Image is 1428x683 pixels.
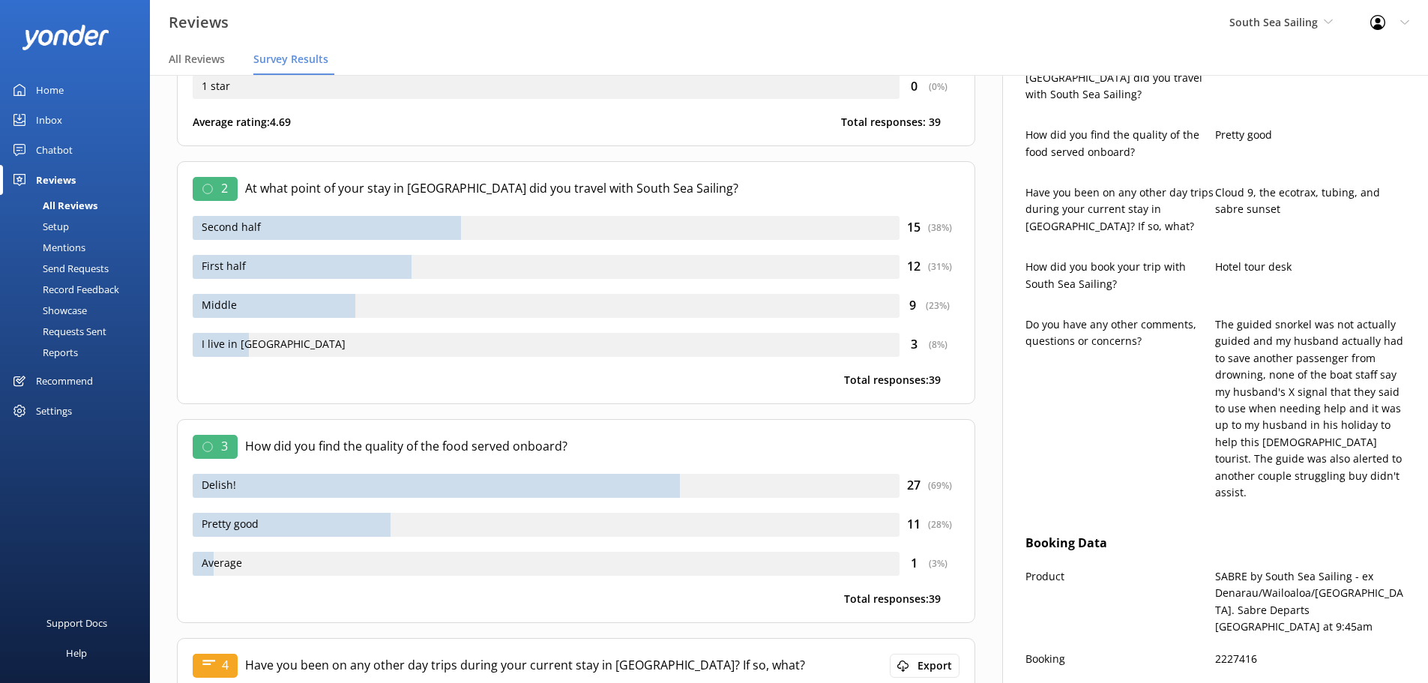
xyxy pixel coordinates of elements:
div: Home [36,75,64,105]
div: 3 [900,335,959,355]
p: The guided snorkel was not actually guided and my husband actually had to save another passenger ... [1215,316,1406,501]
p: Pretty good [1215,127,1406,143]
a: Showcase [9,300,150,321]
div: 1 star [193,75,900,99]
p: 2227416 [1215,651,1406,667]
div: Help [66,638,87,668]
div: Settings [36,396,72,426]
a: Send Requests [9,258,150,279]
div: 12 [900,257,959,277]
p: Do you have any other comments, questions or concerns? [1025,316,1216,350]
span: Survey Results [253,52,328,67]
p: Total responses: 39 [841,114,941,130]
div: ( 28 %) [928,517,952,532]
div: Showcase [9,300,87,321]
p: At what point of your stay in [GEOGRAPHIC_DATA] did you travel with South Sea Sailing? [245,179,959,199]
p: Hotel tour desk [1215,259,1406,275]
a: Requests Sent [9,321,150,342]
div: Inbox [36,105,62,135]
p: Have you been on any other day trips during your current stay in [GEOGRAPHIC_DATA]? If so, what? [245,656,890,676]
div: ( 31 %) [928,259,952,274]
p: How did you book your trip with South Sea Sailing? [1025,259,1216,292]
div: Send Requests [9,258,109,279]
div: ( 8 %) [929,337,948,352]
h3: Reviews [169,10,229,34]
p: At what point of your stay in [GEOGRAPHIC_DATA] did you travel with South Sea Sailing? [1025,52,1216,103]
div: Middle [193,294,900,318]
div: Reports [9,342,78,363]
div: Average [193,552,900,576]
div: 0 [900,77,959,97]
img: yonder-white-logo.png [22,25,109,49]
p: Total responses: 39 [844,372,941,388]
div: Recommend [36,366,93,396]
div: All Reviews [9,195,97,216]
div: Second half [193,216,900,240]
a: Mentions [9,237,150,258]
div: ( 3 %) [929,556,948,571]
a: Reports [9,342,150,363]
div: ( 69 %) [928,478,952,493]
div: 1 [900,554,959,574]
a: Record Feedback [9,279,150,300]
div: I live in [GEOGRAPHIC_DATA] [193,333,900,357]
p: How did you find the quality of the food served onboard? [1025,127,1216,160]
div: 3 [193,435,238,459]
p: Cloud 9, the ecotrax, tubing, and sabre sunset [1215,184,1406,218]
div: ( 0 %) [929,79,948,94]
p: How did you find the quality of the food served onboard? [245,437,959,457]
p: Product [1025,568,1216,636]
div: 27 [900,476,959,496]
div: Requests Sent [9,321,106,342]
p: Booking [1025,651,1216,667]
div: Mentions [9,237,85,258]
a: Export [918,658,952,674]
div: 4 [193,654,238,678]
div: Setup [9,216,69,237]
div: Record Feedback [9,279,119,300]
div: Chatbot [36,135,73,165]
span: South Sea Sailing [1229,15,1318,29]
div: Reviews [36,165,76,195]
h4: Booking Data [1025,534,1406,553]
div: ( 23 %) [926,298,950,313]
a: All Reviews [9,195,150,216]
p: Have you been on any other day trips during your current stay in [GEOGRAPHIC_DATA]? If so, what? [1025,184,1216,235]
div: 11 [900,515,959,535]
p: Total responses: 39 [844,591,941,607]
div: 2 [193,177,238,201]
div: ( 38 %) [928,220,952,235]
a: Setup [9,216,150,237]
div: Support Docs [46,608,107,638]
div: 9 [900,296,959,316]
div: Delish! [193,474,900,498]
p: SABRE by South Sea Sailing - ex Denarau/Wailoaloa/[GEOGRAPHIC_DATA]. Sabre Departs [GEOGRAPHIC_DA... [1215,568,1406,636]
span: All Reviews [169,52,225,67]
div: 15 [900,218,959,238]
div: Pretty good [193,513,900,537]
div: First half [193,255,900,279]
p: Average rating: 4.69 [193,114,291,130]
